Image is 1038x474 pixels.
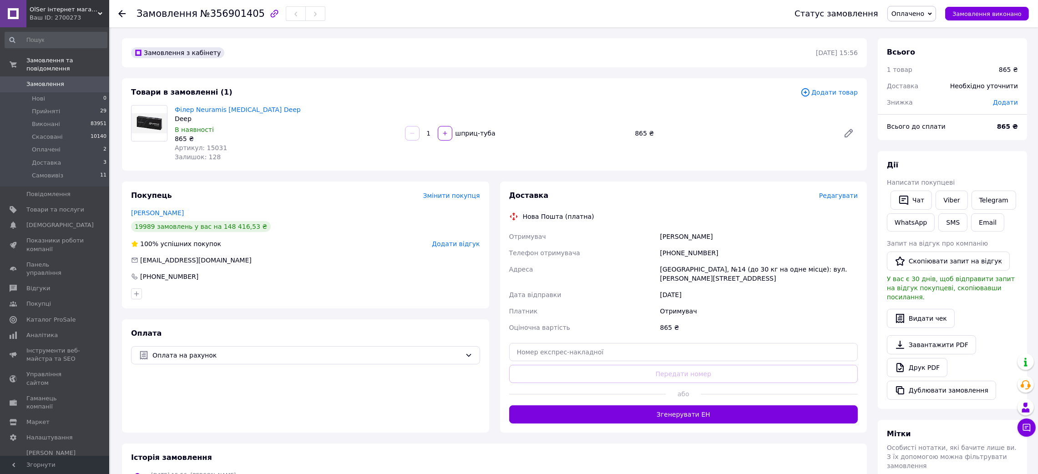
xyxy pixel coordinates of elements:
span: 100% [140,240,158,247]
span: 10140 [91,133,106,141]
span: Гаманець компанії [26,394,84,411]
span: 0 [103,95,106,103]
div: Статус замовлення [795,9,878,18]
span: У вас є 30 днів, щоб відправити запит на відгук покупцеві, скопіювавши посилання. [887,275,1015,301]
div: Повернутися назад [118,9,126,18]
a: WhatsApp [887,213,935,232]
input: Номер експрес-накладної [509,343,858,361]
div: Отримувач [658,303,860,319]
span: Оплата [131,329,162,338]
input: Пошук [5,32,107,48]
span: Телефон отримувача [509,249,580,257]
span: В наявності [175,126,214,133]
span: Додати [993,99,1018,106]
a: [PERSON_NAME] [131,209,184,217]
span: Історія замовлення [131,453,212,462]
span: Артикул: 15031 [175,144,227,151]
time: [DATE] 15:56 [816,49,858,56]
span: Написати покупцеві [887,179,955,186]
span: Всього [887,48,915,56]
div: [DATE] [658,287,860,303]
span: Всього до сплати [887,123,946,130]
div: [PERSON_NAME] [658,228,860,245]
div: 19989 замовлень у вас на 148 416,53 ₴ [131,221,271,232]
span: №356901405 [200,8,265,19]
span: Оціночна вартість [509,324,570,331]
button: Чат [891,191,932,210]
span: Доставка [32,159,61,167]
button: Дублювати замовлення [887,381,996,400]
div: Необхідно уточнити [945,76,1023,96]
span: Редагувати [819,192,858,199]
a: Viber [936,191,967,210]
span: Прийняті [32,107,60,116]
span: Змінити покупця [423,192,480,199]
span: Додати товар [800,87,858,97]
span: Запит на відгук про компанію [887,240,988,247]
span: Доставка [887,82,918,90]
span: 1 товар [887,66,912,73]
span: Відгуки [26,284,50,292]
div: Ваш ID: 2700273 [30,14,109,22]
a: Завантажити PDF [887,335,976,354]
span: Виконані [32,120,60,128]
div: Замовлення з кабінету [131,47,224,58]
span: Особисті нотатки, які бачите лише ви. З їх допомогою можна фільтрувати замовлення [887,444,1017,469]
div: шприц-туба [453,129,496,138]
div: [PHONE_NUMBER] [658,245,860,261]
span: Замовлення виконано [952,10,1022,17]
span: Налаштування [26,434,73,442]
span: Знижка [887,99,913,106]
span: [PERSON_NAME] та рахунки [26,449,84,474]
span: Показники роботи компанії [26,237,84,253]
span: Залишок: 128 [175,153,221,161]
span: 29 [100,107,106,116]
span: Товари в замовленні (1) [131,88,233,96]
button: Email [971,213,1004,232]
div: 865 ₴ [175,134,398,143]
span: Замовлення та повідомлення [26,56,109,73]
span: 83951 [91,120,106,128]
div: [PHONE_NUMBER] [139,272,199,281]
span: Управління сайтом [26,370,84,387]
span: Інструменти веб-майстра та SEO [26,347,84,363]
span: Аналітика [26,331,58,339]
span: Дії [887,161,898,169]
div: 865 ₴ [999,65,1018,74]
button: Згенерувати ЕН [509,405,858,424]
div: Deep [175,114,398,123]
span: Скасовані [32,133,63,141]
span: Повідомлення [26,190,71,198]
a: Telegram [972,191,1016,210]
span: Замовлення [26,80,64,88]
span: 11 [100,171,106,180]
span: Отримувач [509,233,546,240]
span: 3 [103,159,106,167]
a: Редагувати [840,124,858,142]
span: Каталог ProSale [26,316,76,324]
div: Нова Пошта (платна) [521,212,597,221]
span: Замовлення [137,8,197,19]
div: [GEOGRAPHIC_DATA], №14 (до 30 кг на одне місце): вул. [PERSON_NAME][STREET_ADDRESS] [658,261,860,287]
div: успішних покупок [131,239,221,248]
span: Додати відгук [432,240,480,247]
span: Товари та послуги [26,206,84,214]
a: Друк PDF [887,358,947,377]
span: Маркет [26,418,50,426]
div: 865 ₴ [658,319,860,336]
span: Оплата на рахунок [152,350,461,360]
span: OlSer інтернет магазин [30,5,98,14]
button: Видати чек [887,309,955,328]
button: SMS [938,213,967,232]
span: Доставка [509,191,549,200]
span: Оплачені [32,146,61,154]
span: Самовивіз [32,171,63,180]
img: Філер Neuramis Lidocaine Deep [132,113,167,133]
span: Панель управління [26,261,84,277]
button: Замовлення виконано [945,7,1029,20]
span: Платник [509,308,538,315]
span: 2 [103,146,106,154]
span: Оплачено [891,10,924,17]
button: Скопіювати запит на відгук [887,252,1010,271]
button: Чат з покупцем [1018,419,1036,437]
